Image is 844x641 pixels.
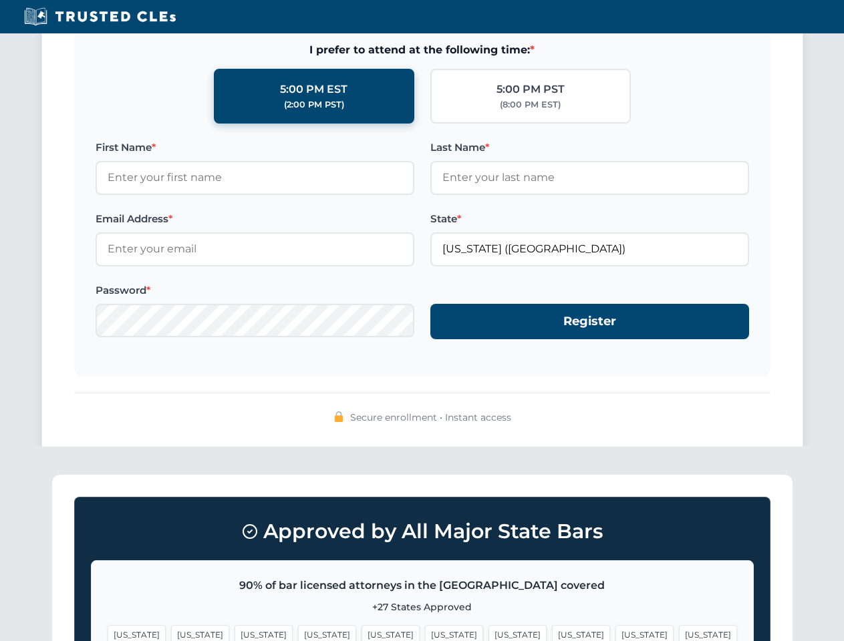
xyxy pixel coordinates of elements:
[350,410,511,425] span: Secure enrollment • Instant access
[430,140,749,156] label: Last Name
[96,161,414,194] input: Enter your first name
[91,513,754,550] h3: Approved by All Major State Bars
[284,98,344,112] div: (2:00 PM PST)
[333,411,344,422] img: 🔒
[96,41,749,59] span: I prefer to attend at the following time:
[96,140,414,156] label: First Name
[497,81,565,98] div: 5:00 PM PST
[280,81,347,98] div: 5:00 PM EST
[430,304,749,339] button: Register
[96,232,414,266] input: Enter your email
[108,600,737,614] p: +27 States Approved
[20,7,180,27] img: Trusted CLEs
[500,98,561,112] div: (8:00 PM EST)
[96,211,414,227] label: Email Address
[96,282,414,298] label: Password
[430,211,749,227] label: State
[430,232,749,266] input: Florida (FL)
[430,161,749,194] input: Enter your last name
[108,577,737,594] p: 90% of bar licensed attorneys in the [GEOGRAPHIC_DATA] covered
